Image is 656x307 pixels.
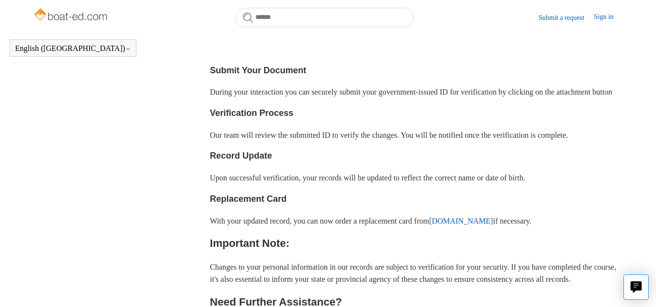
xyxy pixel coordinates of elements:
h3: Replacement Card [210,192,623,206]
p: Upon successful verification, your records will be updated to reflect the correct name or date of... [210,172,623,184]
img: Boat-Ed Help Center home page [33,6,110,25]
p: Changes to your personal information in our records are subject to verification for your security... [210,261,623,286]
h2: Important Note: [210,235,623,252]
h3: Submit Your Document [210,64,623,78]
a: [DOMAIN_NAME] [429,217,493,225]
p: With your updated record, you can now order a replacement card from if necessary. [210,215,623,227]
p: During your interaction you can securely submit your government-issued ID for verification by cli... [210,86,623,98]
a: Sign in [594,12,623,23]
button: Live chat [623,275,649,300]
h3: Record Update [210,149,623,163]
input: Search [235,8,414,27]
a: Submit a request [538,13,594,23]
h3: Verification Process [210,106,623,120]
p: Our team will review the submitted ID to verify the changes. You will be notified once the verifi... [210,129,623,142]
button: English ([GEOGRAPHIC_DATA]) [15,44,131,53]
